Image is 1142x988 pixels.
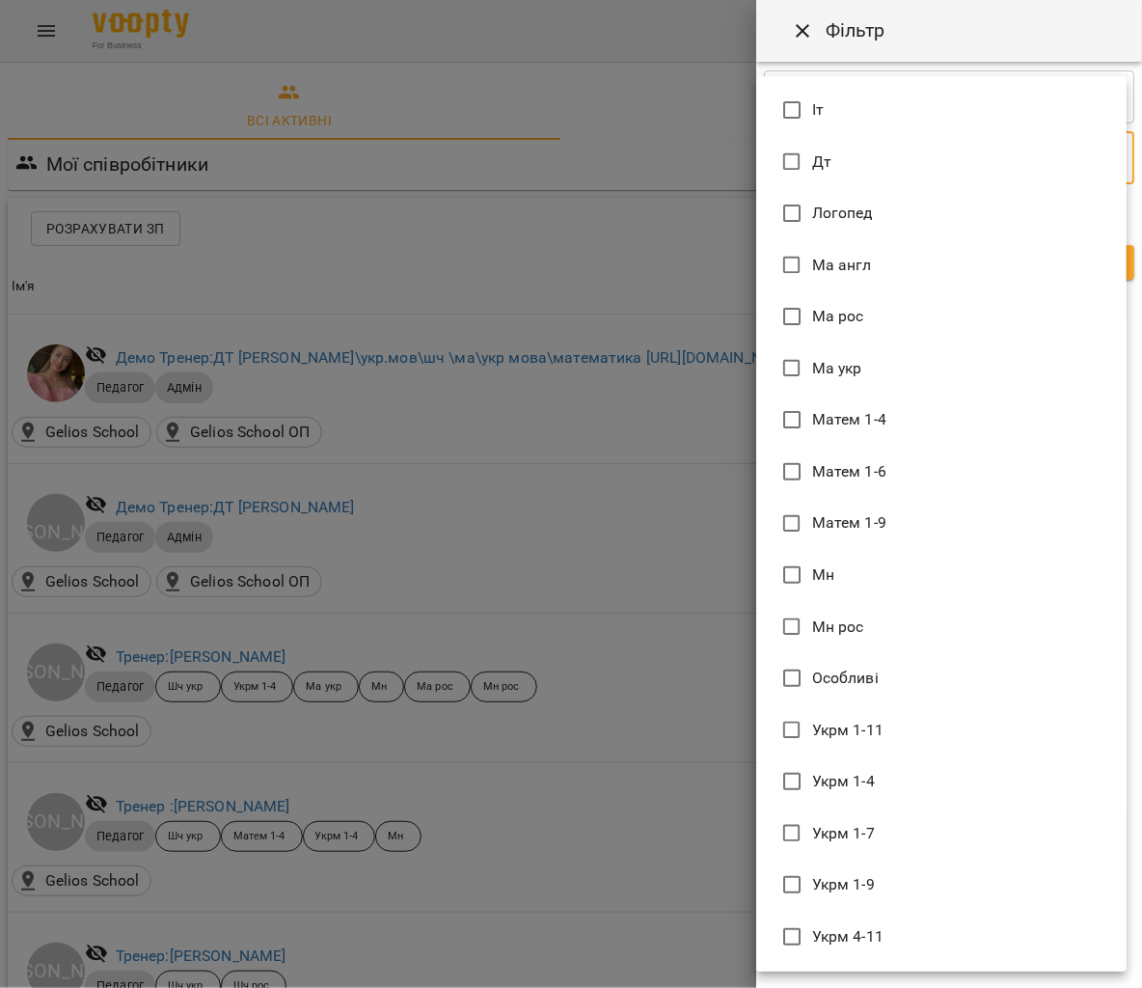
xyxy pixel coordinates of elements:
[812,719,884,742] span: Укрм 1-11
[812,925,884,948] span: Укрм 4-11
[812,254,872,277] span: Ма англ
[812,873,875,896] span: Укрм 1-9
[812,305,864,328] span: Ма рос
[812,98,824,122] span: Іт
[812,616,864,639] span: Мн рос
[812,408,886,431] span: Матем 1-4
[812,202,873,225] span: Логопед
[812,770,875,793] span: Укрм 1-4
[812,667,879,690] span: Особливі
[812,460,886,483] span: Матем 1-6
[812,822,875,845] span: Укрм 1-7
[812,563,834,587] span: Мн
[812,151,831,174] span: Дт
[812,511,886,535] span: Матем 1-9
[812,357,862,380] span: Ма укр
